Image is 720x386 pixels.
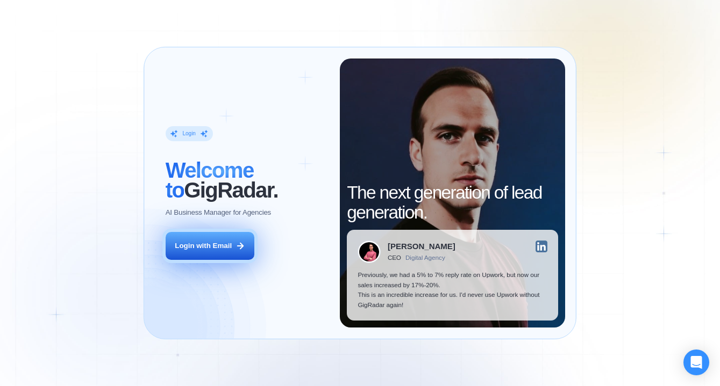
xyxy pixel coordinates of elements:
[405,254,445,261] div: Digital Agency
[683,349,709,375] div: Open Intercom Messenger
[166,232,255,260] button: Login with Email
[182,130,195,137] div: Login
[358,270,547,310] p: Previously, we had a 5% to 7% reply rate on Upwork, but now our sales increased by 17%-20%. This ...
[388,242,455,250] div: [PERSON_NAME]
[166,158,254,202] span: Welcome to
[175,241,232,251] div: Login with Email
[166,208,271,217] p: AI Business Manager for Agencies
[166,161,329,201] h2: ‍ GigRadar.
[347,183,558,223] h2: The next generation of lead generation.
[388,254,401,261] div: CEO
